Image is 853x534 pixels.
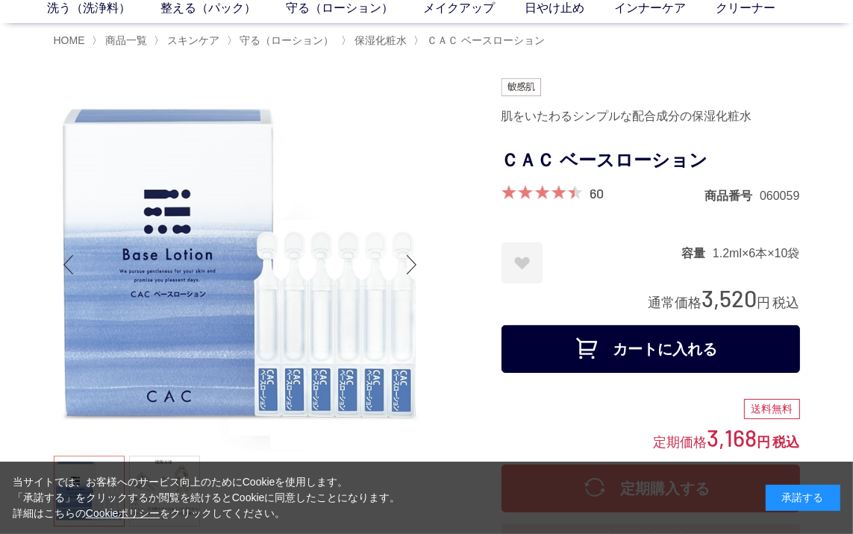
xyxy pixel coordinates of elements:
dd: 1.2ml×6本×10袋 [713,245,800,261]
li: 〉 [154,34,223,48]
div: 当サイトでは、お客様へのサービス向上のためにCookieを使用します。 「承諾する」をクリックするか閲覧を続けるとCookieに同意したことになります。 詳細はこちらの をクリックしてください。 [13,474,401,521]
span: ＣＡＣ ベースローション [427,34,545,46]
dt: 商品番号 [704,188,760,204]
a: Cookieポリシー [86,507,160,519]
span: 定期価格 [654,433,707,450]
span: 税込 [773,295,800,310]
a: HOME [54,34,85,46]
li: 〉 [227,34,338,48]
a: 商品一覧 [102,34,147,46]
li: 〉 [413,34,549,48]
dt: 容量 [681,245,713,261]
a: ＣＡＣ ベースローション [424,34,545,46]
img: ＣＡＣ ベースローション [54,78,427,451]
div: Previous slide [54,235,84,295]
span: 商品一覧 [105,34,147,46]
span: 円 [757,295,771,310]
a: 守る（ローション） [237,34,334,46]
img: 敏感肌 [502,78,542,96]
button: カートに入れる [502,325,800,373]
div: 承諾する [766,485,840,511]
span: 通常価格 [649,295,702,310]
a: 保湿化粧水 [351,34,407,46]
h1: ＣＡＣ ベースローション [502,144,800,178]
span: スキンケア [167,34,219,46]
a: スキンケア [164,34,219,46]
span: 税込 [773,435,800,450]
span: 3,520 [702,284,757,312]
div: Next slide [397,235,427,295]
dd: 060059 [760,188,799,204]
li: 〉 [92,34,151,48]
a: お気に入りに登録する [502,242,543,283]
span: 円 [757,435,771,450]
span: 守る（ローション） [240,34,334,46]
div: 送料無料 [744,399,800,420]
a: 60 [590,185,604,201]
div: 肌をいたわるシンプルな配合成分の保湿化粧水 [502,104,800,129]
span: 3,168 [707,424,757,451]
li: 〉 [341,34,410,48]
span: 保湿化粧水 [354,34,407,46]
